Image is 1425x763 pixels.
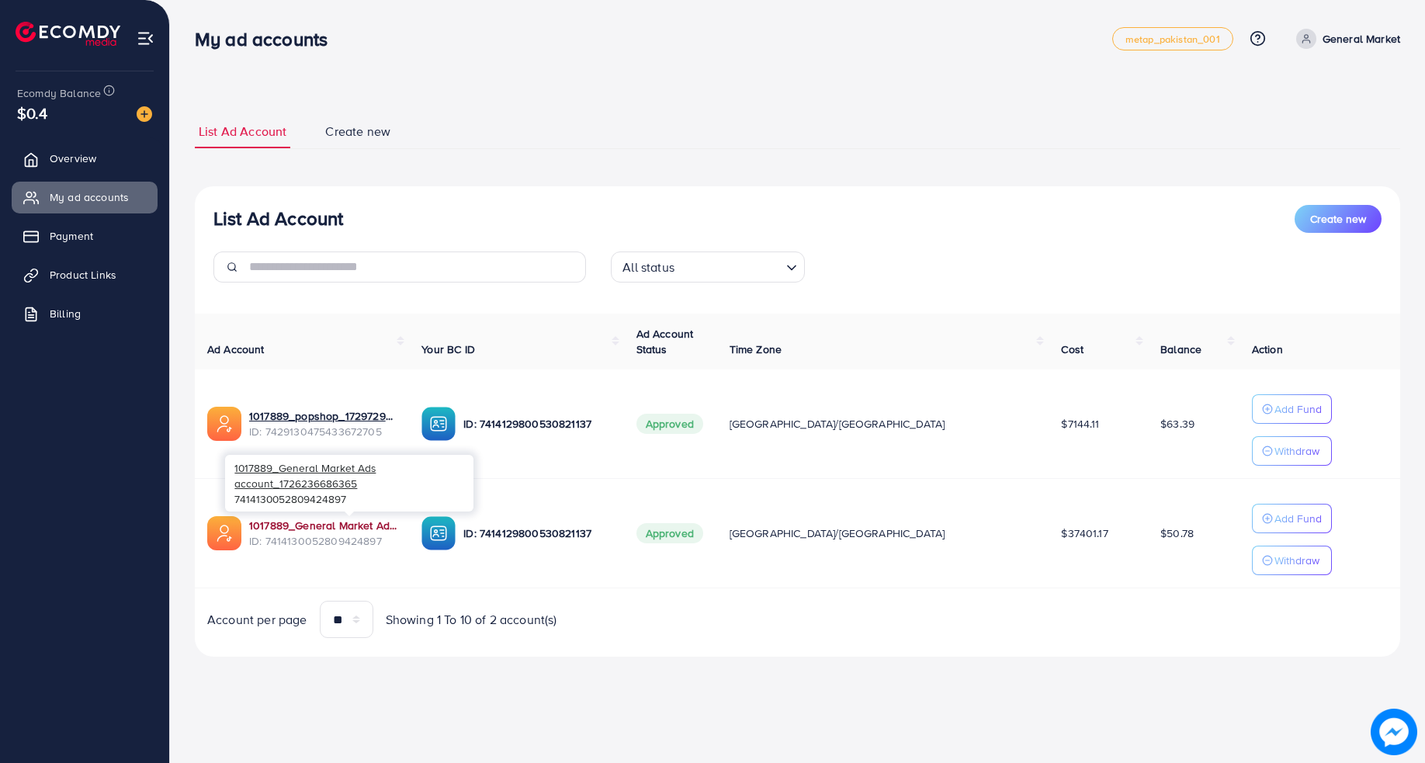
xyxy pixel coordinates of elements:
a: Product Links [12,259,158,290]
button: Create new [1295,205,1382,233]
button: Add Fund [1252,504,1332,533]
span: [GEOGRAPHIC_DATA]/[GEOGRAPHIC_DATA] [730,525,945,541]
span: Billing [50,306,81,321]
span: $0.4 [17,102,48,124]
span: Payment [50,228,93,244]
span: Product Links [50,267,116,283]
span: $50.78 [1160,525,1194,541]
span: Create new [1310,211,1366,227]
span: Create new [325,123,390,140]
button: Withdraw [1252,546,1332,575]
span: $63.39 [1160,416,1194,432]
span: Approved [636,414,703,434]
span: [GEOGRAPHIC_DATA]/[GEOGRAPHIC_DATA] [730,416,945,432]
span: Ecomdy Balance [17,85,101,101]
a: 1017889_popshop_1729729251163 [249,408,397,424]
a: Overview [12,143,158,174]
img: ic-ba-acc.ded83a64.svg [421,407,456,441]
img: ic-ba-acc.ded83a64.svg [421,516,456,550]
img: ic-ads-acc.e4c84228.svg [207,407,241,441]
h3: My ad accounts [195,28,340,50]
span: 1017889_General Market Ads account_1726236686365 [234,460,376,491]
span: Time Zone [730,342,782,357]
a: My ad accounts [12,182,158,213]
img: ic-ads-acc.e4c84228.svg [207,516,241,550]
h3: List Ad Account [213,207,343,230]
p: General Market [1323,29,1400,48]
a: 1017889_General Market Ads account_1726236686365 [249,518,397,533]
span: Account per page [207,611,307,629]
img: image [1371,709,1417,755]
img: image [137,106,152,122]
img: menu [137,29,154,47]
img: logo [16,22,120,46]
span: Your BC ID [421,342,475,357]
button: Withdraw [1252,436,1332,466]
button: Add Fund [1252,394,1332,424]
span: ID: 7429130475433672705 [249,424,397,439]
a: metap_pakistan_001 [1112,27,1233,50]
div: Search for option [611,251,805,283]
span: Showing 1 To 10 of 2 account(s) [386,611,557,629]
span: Overview [50,151,96,166]
p: ID: 7414129800530821137 [463,524,611,543]
span: Ad Account Status [636,326,694,357]
span: List Ad Account [199,123,286,140]
span: Approved [636,523,703,543]
span: All status [619,256,678,279]
div: 7414130052809424897 [225,455,473,511]
span: Action [1252,342,1283,357]
span: $7144.11 [1061,416,1099,432]
span: Ad Account [207,342,265,357]
span: Cost [1061,342,1083,357]
div: <span class='underline'>1017889_popshop_1729729251163</span></br>7429130475433672705 [249,408,397,440]
p: Add Fund [1274,509,1322,528]
span: My ad accounts [50,189,129,205]
p: Withdraw [1274,551,1319,570]
p: Add Fund [1274,400,1322,418]
a: Payment [12,220,158,251]
p: Withdraw [1274,442,1319,460]
p: ID: 7414129800530821137 [463,414,611,433]
a: General Market [1290,29,1400,49]
span: $37401.17 [1061,525,1108,541]
span: Balance [1160,342,1201,357]
input: Search for option [679,253,780,279]
span: ID: 7414130052809424897 [249,533,397,549]
span: metap_pakistan_001 [1125,34,1220,44]
a: Billing [12,298,158,329]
